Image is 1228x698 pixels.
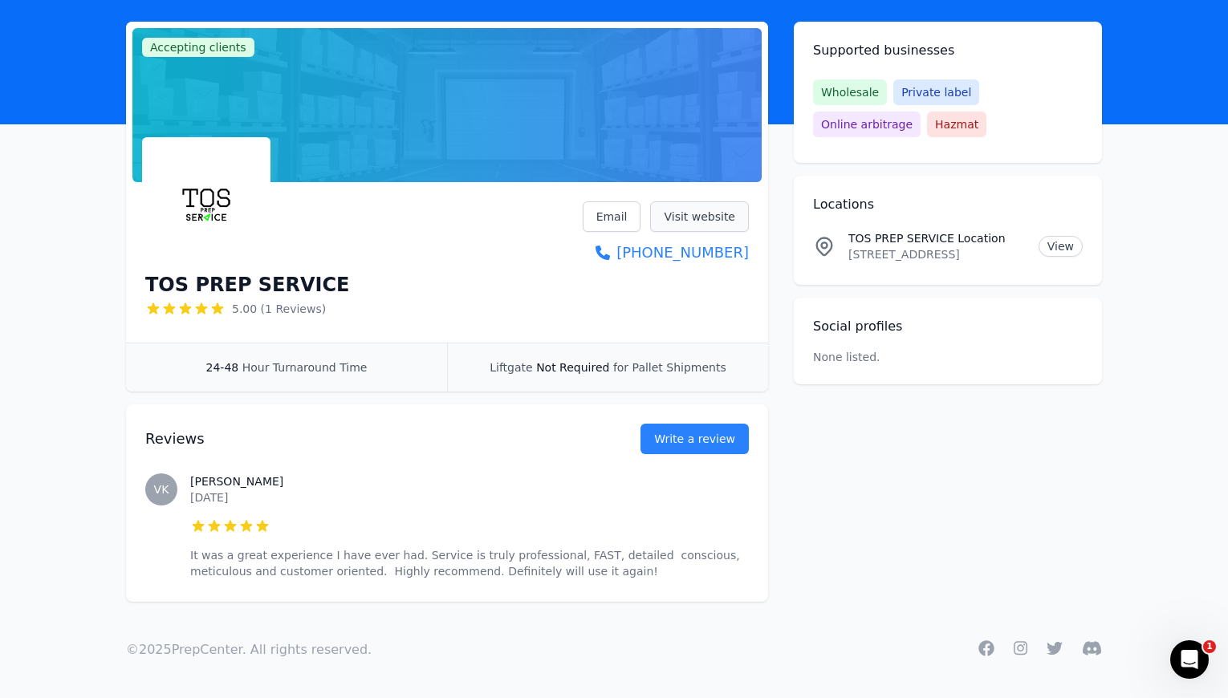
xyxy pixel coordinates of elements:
p: TOS PREP SERVICE Location [848,230,1026,246]
iframe: Intercom live chat [1170,640,1209,679]
span: Hazmat [927,112,986,137]
h2: Locations [813,195,1083,214]
h2: Reviews [145,428,589,450]
span: for Pallet Shipments [613,361,726,374]
p: None listed. [813,349,880,365]
span: Online arbitrage [813,112,921,137]
p: It was a great experience I have ever had. Service is truly professional, FAST, detailed consciou... [190,547,749,579]
span: Hour Turnaround Time [242,361,368,374]
span: Accepting clients [142,38,254,57]
h3: [PERSON_NAME] [190,473,749,489]
span: Private label [893,79,979,105]
span: 5.00 (1 Reviews) [232,301,326,317]
time: [DATE] [190,491,228,504]
span: 1 [1203,640,1216,653]
img: TOS PREP SERVICE [145,140,267,262]
span: Wholesale [813,79,887,105]
h2: Supported businesses [813,41,1083,60]
h1: TOS PREP SERVICE [145,272,350,298]
span: Liftgate [490,361,532,374]
a: Write a review [640,424,749,454]
h2: Social profiles [813,317,1083,336]
span: VK [154,484,169,495]
a: Visit website [650,201,749,232]
span: Not Required [536,361,609,374]
a: View [1039,236,1083,257]
p: © 2025 PrepCenter. All rights reserved. [126,640,372,659]
a: [PHONE_NUMBER] [583,241,749,264]
p: [STREET_ADDRESS] [848,246,1026,262]
a: Email [583,201,641,232]
span: 24-48 [206,361,239,374]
